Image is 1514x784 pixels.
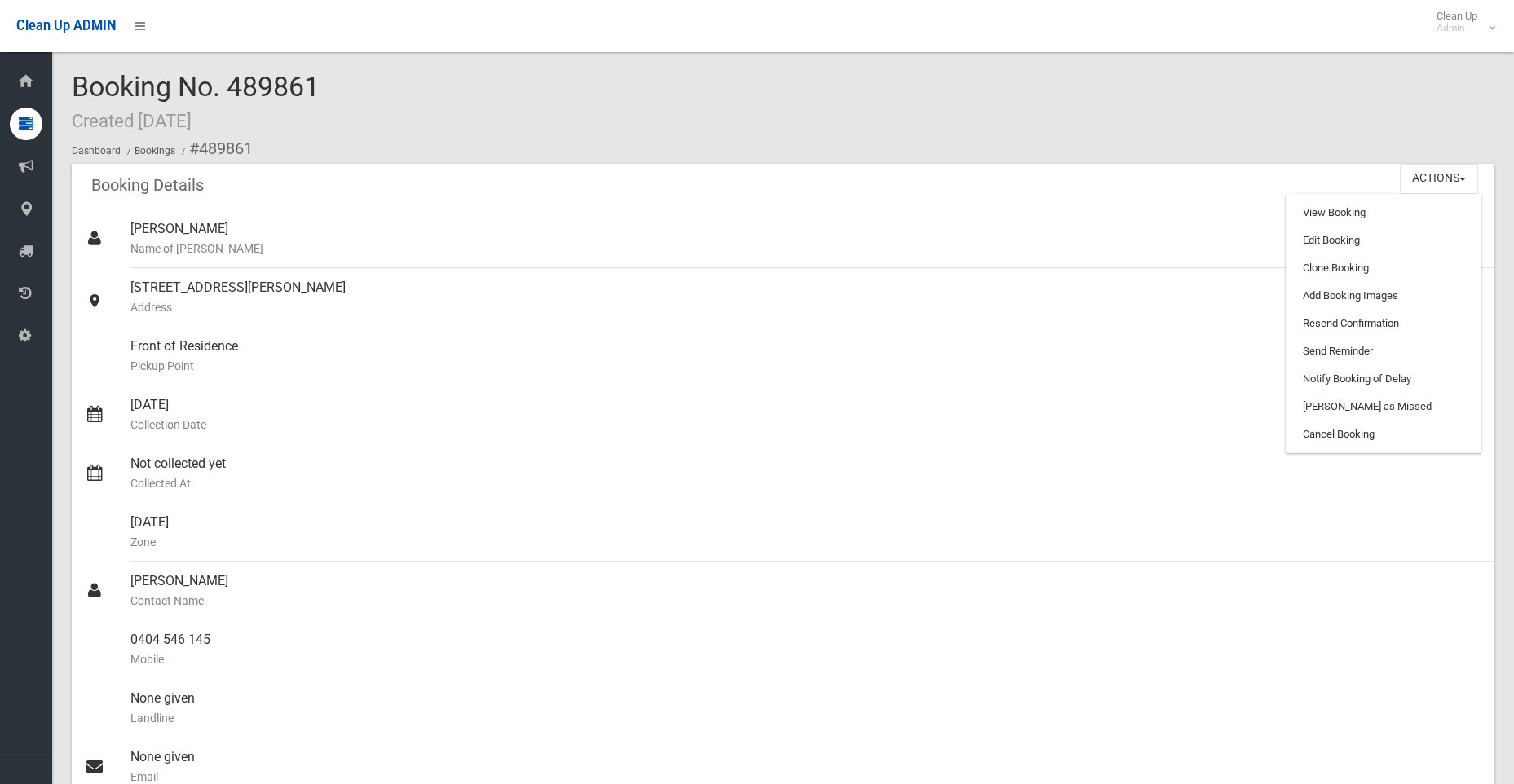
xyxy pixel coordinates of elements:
[130,503,1481,562] div: [DATE]
[130,708,1481,728] small: Landline
[130,620,1481,679] div: 0404 546 145
[1287,365,1481,393] a: Notify Booking of Delay
[130,650,1481,669] small: Mobile
[130,591,1481,610] small: Contact Name
[1287,199,1481,227] a: View Booking
[1428,10,1494,34] span: Clean Up
[130,239,1481,258] small: Name of [PERSON_NAME]
[130,268,1481,327] div: [STREET_ADDRESS][PERSON_NAME]
[1287,282,1481,310] a: Add Booking Images
[1287,227,1481,254] a: Edit Booking
[72,70,320,134] span: Booking No. 489861
[130,356,1481,376] small: Pickup Point
[1437,22,1477,34] small: Admin
[1287,254,1481,282] a: Clone Booking
[72,145,121,156] a: Dashboard
[72,170,223,201] header: Booking Details
[178,134,253,164] li: #489861
[1287,393,1481,421] a: [PERSON_NAME] as Missed
[130,415,1481,434] small: Collection Date
[1287,337,1481,365] a: Send Reminder
[135,145,175,156] a: Bookings
[130,473,1481,493] small: Collected At
[130,209,1481,268] div: [PERSON_NAME]
[130,532,1481,552] small: Zone
[1400,164,1478,194] button: Actions
[130,679,1481,738] div: None given
[130,327,1481,385] div: Front of Residence
[1287,310,1481,337] a: Resend Confirmation
[130,444,1481,503] div: Not collected yet
[130,385,1481,444] div: [DATE]
[130,562,1481,620] div: [PERSON_NAME]
[16,18,116,33] span: Clean Up ADMIN
[1287,421,1481,448] a: Cancel Booking
[72,110,192,131] small: Created [DATE]
[130,297,1481,317] small: Address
